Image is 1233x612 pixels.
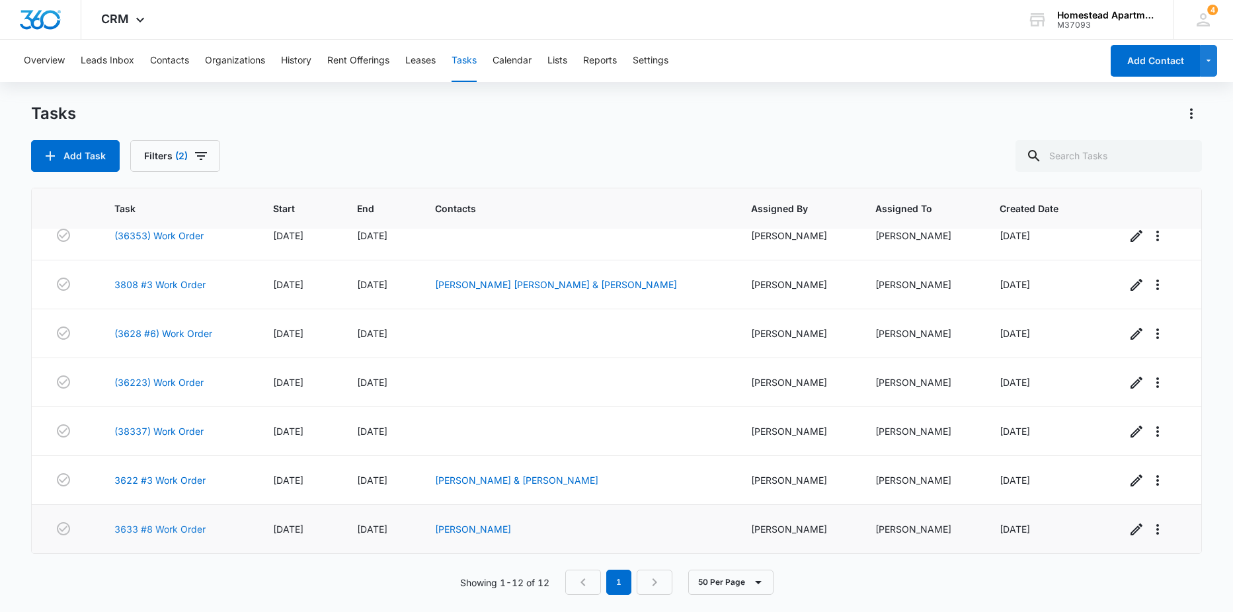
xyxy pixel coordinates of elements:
a: [PERSON_NAME] [PERSON_NAME] & [PERSON_NAME] [435,279,677,290]
a: [PERSON_NAME] [435,523,511,535]
div: [PERSON_NAME] [875,229,968,243]
div: [PERSON_NAME] [751,278,844,291]
button: 50 Per Page [688,570,774,595]
button: Rent Offerings [327,40,389,82]
a: 3622 #3 Work Order [114,473,206,487]
div: account id [1057,20,1154,30]
span: [DATE] [273,523,303,535]
span: Assigned To [875,202,949,215]
button: Contacts [150,40,189,82]
span: [DATE] [1000,426,1030,437]
span: [DATE] [273,230,303,241]
a: (36223) Work Order [114,375,204,389]
span: [DATE] [273,377,303,388]
div: notifications count [1207,5,1218,15]
span: CRM [101,12,129,26]
em: 1 [606,570,631,595]
button: Calendar [493,40,532,82]
span: [DATE] [1000,523,1030,535]
div: [PERSON_NAME] [875,326,968,340]
a: 3633 #8 Work Order [114,522,206,536]
div: [PERSON_NAME] [751,473,844,487]
span: Assigned By [751,202,824,215]
div: [PERSON_NAME] [751,229,844,243]
span: [DATE] [357,426,387,437]
button: Tasks [452,40,477,82]
button: Leases [405,40,436,82]
span: [DATE] [273,426,303,437]
span: [DATE] [1000,377,1030,388]
a: [PERSON_NAME] & [PERSON_NAME] [435,475,598,486]
span: [DATE] [357,523,387,535]
span: [DATE] [357,328,387,339]
div: [PERSON_NAME] [875,375,968,389]
span: [DATE] [273,328,303,339]
button: Settings [633,40,668,82]
h1: Tasks [31,104,76,124]
span: [DATE] [1000,475,1030,486]
button: Lists [547,40,567,82]
div: [PERSON_NAME] [751,522,844,536]
span: [DATE] [357,475,387,486]
span: [DATE] [273,279,303,290]
span: [DATE] [273,475,303,486]
a: 3808 #3 Work Order [114,278,206,291]
span: [DATE] [357,230,387,241]
button: Reports [583,40,617,82]
div: [PERSON_NAME] [875,278,968,291]
button: History [281,40,311,82]
div: [PERSON_NAME] [751,326,844,340]
span: [DATE] [1000,279,1030,290]
div: [PERSON_NAME] [875,473,968,487]
button: Actions [1181,103,1202,124]
span: [DATE] [1000,328,1030,339]
button: Add Task [31,140,120,172]
div: [PERSON_NAME] [875,522,968,536]
span: Created Date [1000,202,1075,215]
a: (36353) Work Order [114,229,204,243]
input: Search Tasks [1015,140,1202,172]
button: Organizations [205,40,265,82]
span: [DATE] [357,279,387,290]
span: [DATE] [357,377,387,388]
span: Task [114,202,222,215]
a: (38337) Work Order [114,424,204,438]
button: Leads Inbox [81,40,134,82]
button: Overview [24,40,65,82]
span: [DATE] [1000,230,1030,241]
span: Contacts [435,202,699,215]
div: [PERSON_NAME] [751,375,844,389]
nav: Pagination [565,570,672,595]
p: Showing 1-12 of 12 [460,576,549,590]
div: [PERSON_NAME] [751,424,844,438]
a: (3628 #6) Work Order [114,326,212,340]
span: (2) [175,151,188,161]
button: Filters(2) [130,140,220,172]
div: [PERSON_NAME] [875,424,968,438]
span: Start [273,202,306,215]
button: Add Contact [1111,45,1200,77]
span: End [357,202,385,215]
span: 4 [1207,5,1218,15]
div: account name [1057,10,1154,20]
